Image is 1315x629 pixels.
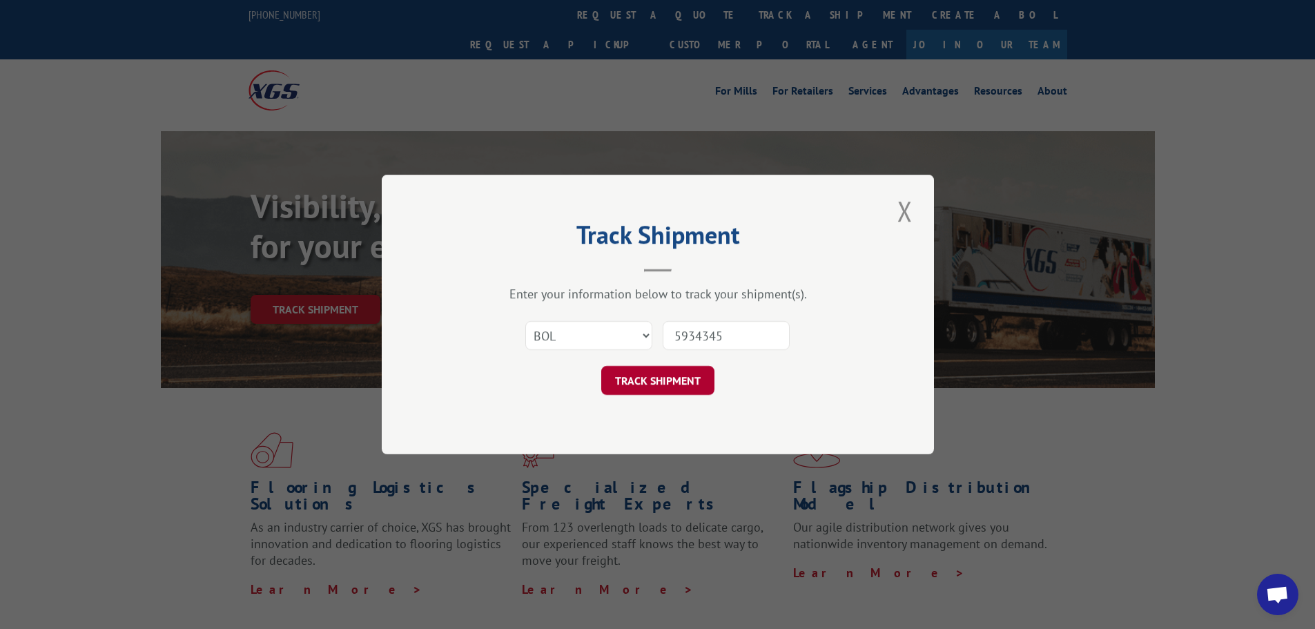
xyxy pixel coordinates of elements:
div: Enter your information below to track your shipment(s). [451,286,865,302]
input: Number(s) [663,321,790,350]
button: TRACK SHIPMENT [601,366,714,395]
a: Open chat [1257,574,1298,615]
button: Close modal [893,192,917,230]
h2: Track Shipment [451,225,865,251]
